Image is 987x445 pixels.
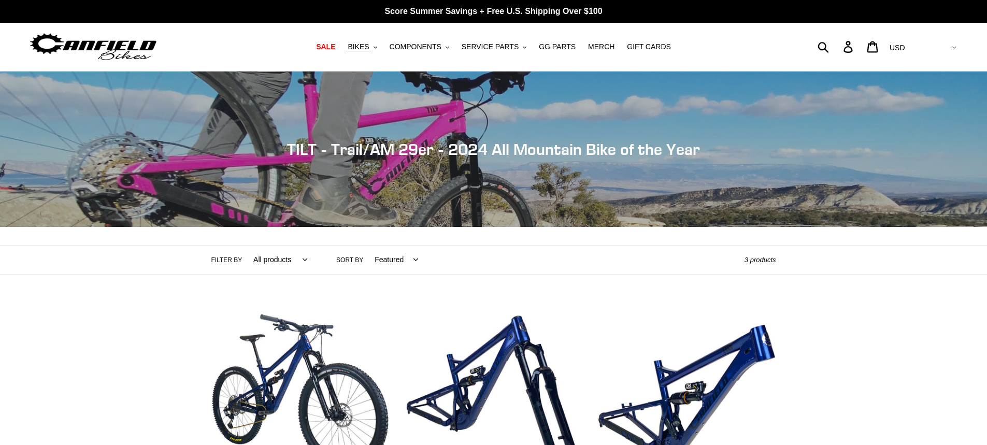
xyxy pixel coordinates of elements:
[336,255,363,265] label: Sort by
[534,40,581,54] a: GG PARTS
[384,40,454,54] button: COMPONENTS
[311,40,340,54] a: SALE
[462,42,519,51] span: SERVICE PARTS
[588,42,614,51] span: MERCH
[627,42,671,51] span: GIFT CARDS
[745,256,776,264] span: 3 products
[456,40,532,54] button: SERVICE PARTS
[342,40,382,54] button: BIKES
[583,40,620,54] a: MERCH
[348,42,369,51] span: BIKES
[28,31,158,63] img: Canfield Bikes
[539,42,576,51] span: GG PARTS
[390,42,441,51] span: COMPONENTS
[622,40,676,54] a: GIFT CARDS
[316,42,335,51] span: SALE
[211,255,242,265] label: Filter by
[823,35,850,58] input: Search
[287,140,700,159] span: TILT - Trail/AM 29er - 2024 All Mountain Bike of the Year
